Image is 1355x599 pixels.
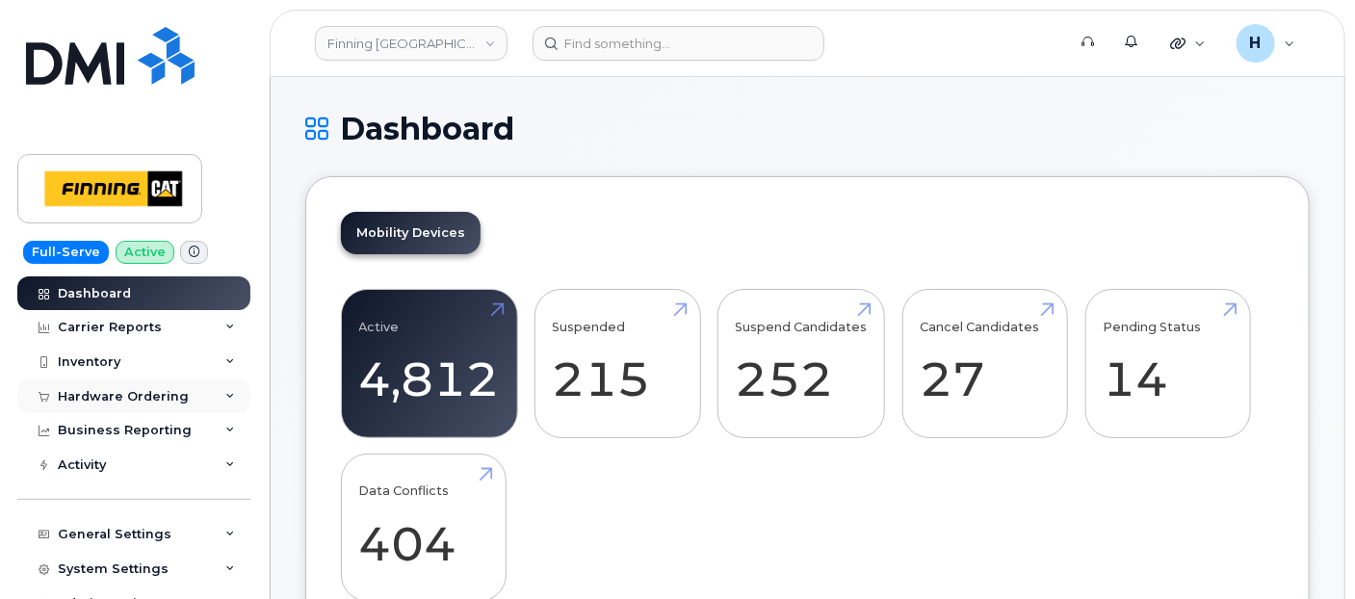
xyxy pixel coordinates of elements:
[1103,300,1233,428] a: Pending Status 14
[359,300,500,428] a: Active 4,812
[736,300,868,428] a: Suspend Candidates 252
[920,300,1050,428] a: Cancel Candidates 27
[553,300,683,428] a: Suspended 215
[305,112,1310,145] h1: Dashboard
[359,464,489,591] a: Data Conflicts 404
[341,212,481,254] a: Mobility Devices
